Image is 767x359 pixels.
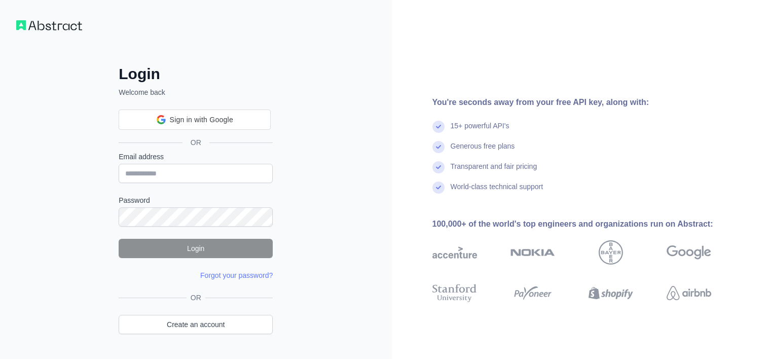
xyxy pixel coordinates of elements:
span: Sign in with Google [170,115,233,125]
img: stanford university [432,282,477,304]
img: nokia [510,240,555,265]
label: Email address [119,152,273,162]
div: 15+ powerful API's [451,121,509,141]
img: bayer [599,240,623,265]
img: check mark [432,161,445,173]
a: Forgot your password? [200,271,273,279]
img: Workflow [16,20,82,30]
img: google [667,240,711,265]
a: Create an account [119,315,273,334]
img: check mark [432,182,445,194]
button: Login [119,239,273,258]
img: accenture [432,240,477,265]
img: airbnb [667,282,711,304]
img: check mark [432,121,445,133]
div: Transparent and fair pricing [451,161,537,182]
p: Welcome back [119,87,273,97]
div: Generous free plans [451,141,515,161]
div: World-class technical support [451,182,543,202]
div: 100,000+ of the world's top engineers and organizations run on Abstract: [432,218,744,230]
img: shopify [589,282,633,304]
img: check mark [432,141,445,153]
div: You're seconds away from your free API key, along with: [432,96,744,109]
div: Sign in with Google [119,110,271,130]
img: payoneer [510,282,555,304]
span: OR [187,293,205,303]
label: Password [119,195,273,205]
span: OR [182,137,209,148]
h2: Login [119,65,273,83]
